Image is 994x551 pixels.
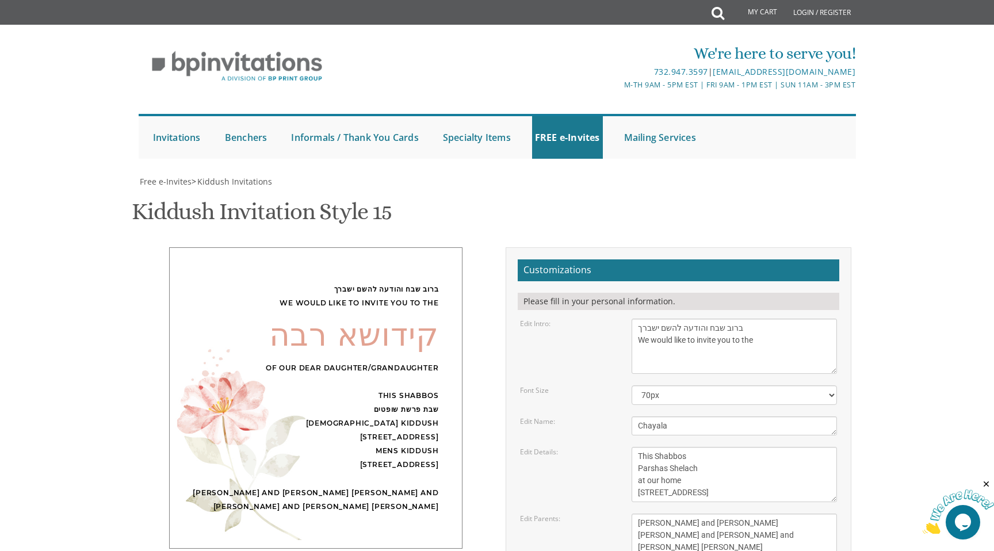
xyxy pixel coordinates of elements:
[520,416,555,426] label: Edit Name:
[632,416,838,435] textarea: Chayala
[632,447,838,502] textarea: This Shabbos Parshas Shelach at our home [STREET_ADDRESS]
[723,1,785,24] a: My Cart
[139,176,192,187] a: Free e-Invites
[520,447,558,457] label: Edit Details:
[193,282,439,310] div: ברוב שבח והודעה להשם ישברך We would like to invite you to the
[132,199,392,233] h1: Kiddush Invitation Style 15
[532,116,603,159] a: FREE e-Invites
[197,176,272,187] span: Kiddush Invitations
[520,319,550,328] label: Edit Intro:
[713,66,855,77] a: [EMAIL_ADDRESS][DOMAIN_NAME]
[378,79,855,91] div: M-Th 9am - 5pm EST | Fri 9am - 1pm EST | Sun 11am - 3pm EST
[440,116,514,159] a: Specialty Items
[520,385,549,395] label: Font Size
[192,176,272,187] span: >
[632,319,838,374] textarea: With gratitude to Hashem We would like to invite you to the kiddush in honor of the birth of our ...
[923,479,994,534] iframe: chat widget
[193,361,439,472] div: of our dear daughter/grandaughter This Shabbos שבת פרשת שופטים [DEMOGRAPHIC_DATA] Kiddush [STREET...
[378,65,855,79] div: |
[196,176,272,187] a: Kiddush Invitations
[654,66,708,77] a: 732.947.3597
[140,176,192,187] span: Free e-Invites
[621,116,699,159] a: Mailing Services
[288,116,421,159] a: Informals / Thank You Cards
[518,259,839,281] h2: Customizations
[193,486,439,514] div: [PERSON_NAME] and [PERSON_NAME] [PERSON_NAME] and [PERSON_NAME] and [PERSON_NAME] [PERSON_NAME]
[193,330,439,344] div: קידושא רבה
[378,42,855,65] div: We're here to serve you!
[520,514,560,523] label: Edit Parents:
[139,43,336,90] img: BP Invitation Loft
[518,293,839,310] div: Please fill in your personal information.
[150,116,204,159] a: Invitations
[222,116,270,159] a: Benchers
